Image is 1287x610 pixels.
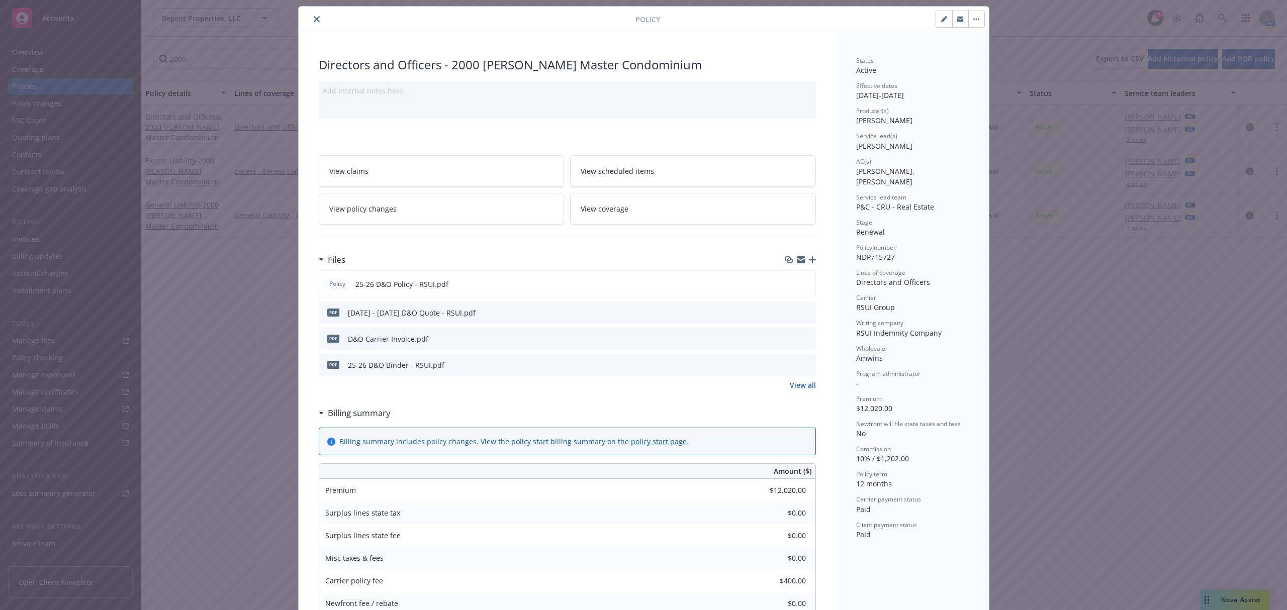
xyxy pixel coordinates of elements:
[803,360,812,370] button: preview file
[856,243,896,252] span: Policy number
[328,406,391,420] h3: Billing summary
[348,360,444,370] div: 25-26 D&O Binder - RSUI.pdf
[323,85,812,96] div: Add internal notes here...
[786,279,794,289] button: download file
[774,466,811,476] span: Amount ($)
[856,479,892,488] span: 12 months
[856,470,887,478] span: Policy term
[747,551,812,566] input: 0.00
[570,155,816,187] a: View scheduled items
[747,505,812,521] input: 0.00
[856,445,891,453] span: Commission
[319,253,345,266] div: Files
[856,193,906,201] span: Service lead team
[319,56,816,73] div: Directors and Officers - 2000 [PERSON_NAME] Master Condominium
[327,309,339,316] span: pdf
[328,253,345,266] h3: Files
[803,334,812,344] button: preview file
[856,107,889,115] span: Producer(s)
[856,141,912,151] span: [PERSON_NAME]
[570,193,816,225] a: View coverage
[856,227,885,237] span: Renewal
[856,302,895,312] span: RSUI Group
[856,157,871,166] span: AC(s)
[856,353,883,363] span: Amwins
[856,319,903,327] span: Writing company
[631,437,687,446] a: policy start page
[856,81,969,100] div: [DATE] - [DATE]
[856,218,872,227] span: Stage
[635,14,660,25] span: Policy
[581,204,628,214] span: View coverage
[856,429,866,438] span: No
[856,116,912,125] span: [PERSON_NAME]
[856,504,871,514] span: Paid
[325,598,398,608] span: Newfront fee / rebate
[856,132,897,140] span: Service lead(s)
[355,279,448,289] span: 25-26 D&O Policy - RSUI.pdf
[327,361,339,368] span: pdf
[747,483,812,498] input: 0.00
[856,328,942,338] span: RSUI Indemnity Company
[325,576,383,585] span: Carrier policy fee
[856,277,969,287] div: Directors and Officers
[856,369,921,378] span: Program administrator
[787,360,795,370] button: download file
[802,279,811,289] button: preview file
[319,406,391,420] div: Billing summary
[325,553,384,563] span: Misc taxes & fees
[747,573,812,588] input: 0.00
[339,436,689,447] div: Billing summary includes policy changes. View the policy start billing summary on the .
[329,204,397,214] span: View policy changes
[856,344,888,353] span: Wholesaler
[856,521,917,529] span: Client payment status
[325,508,400,518] span: Surplus lines state tax
[856,202,934,212] span: P&C - CRU - Real Estate
[311,13,323,25] button: close
[747,528,812,543] input: 0.00
[348,334,428,344] div: D&O Carrier Invoice.pdf
[856,394,882,403] span: Premium
[856,378,859,388] span: -
[329,166,369,176] span: View claims
[856,530,871,539] span: Paid
[856,252,895,262] span: NDP715727
[856,293,876,302] span: Carrier
[581,166,654,176] span: View scheduled items
[856,65,876,75] span: Active
[803,308,812,318] button: preview file
[787,308,795,318] button: download file
[325,485,356,495] span: Premium
[856,81,897,90] span: Effective dates
[856,420,961,428] span: Newfront will file state taxes and fees
[856,56,874,65] span: Status
[856,495,921,503] span: Carrier payment status
[787,334,795,344] button: download file
[327,335,339,342] span: pdf
[790,380,816,390] a: View all
[348,308,476,318] div: [DATE] - [DATE] D&O Quote - RSUI.pdf
[856,454,909,463] span: 10% / $1,202.00
[325,531,401,540] span: Surplus lines state fee
[856,166,916,186] span: [PERSON_NAME], [PERSON_NAME]
[319,193,565,225] a: View policy changes
[327,279,347,288] span: Policy
[319,155,565,187] a: View claims
[856,403,892,413] span: $12,020.00
[856,268,905,277] span: Lines of coverage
